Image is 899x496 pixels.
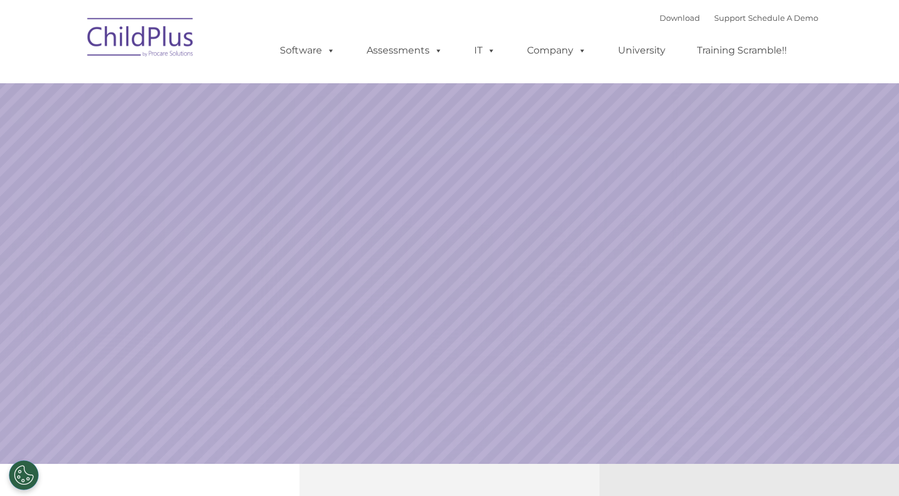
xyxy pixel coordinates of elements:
a: Software [268,39,347,62]
a: Training Scramble!! [685,39,799,62]
button: Cookies Settings [9,460,39,490]
a: Download [660,13,700,23]
a: Schedule A Demo [748,13,818,23]
img: ChildPlus by Procare Solutions [81,10,200,69]
a: Company [515,39,598,62]
a: Support [714,13,746,23]
a: Assessments [355,39,455,62]
font: | [660,13,818,23]
a: University [606,39,677,62]
a: IT [462,39,507,62]
a: Learn More [611,268,762,308]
